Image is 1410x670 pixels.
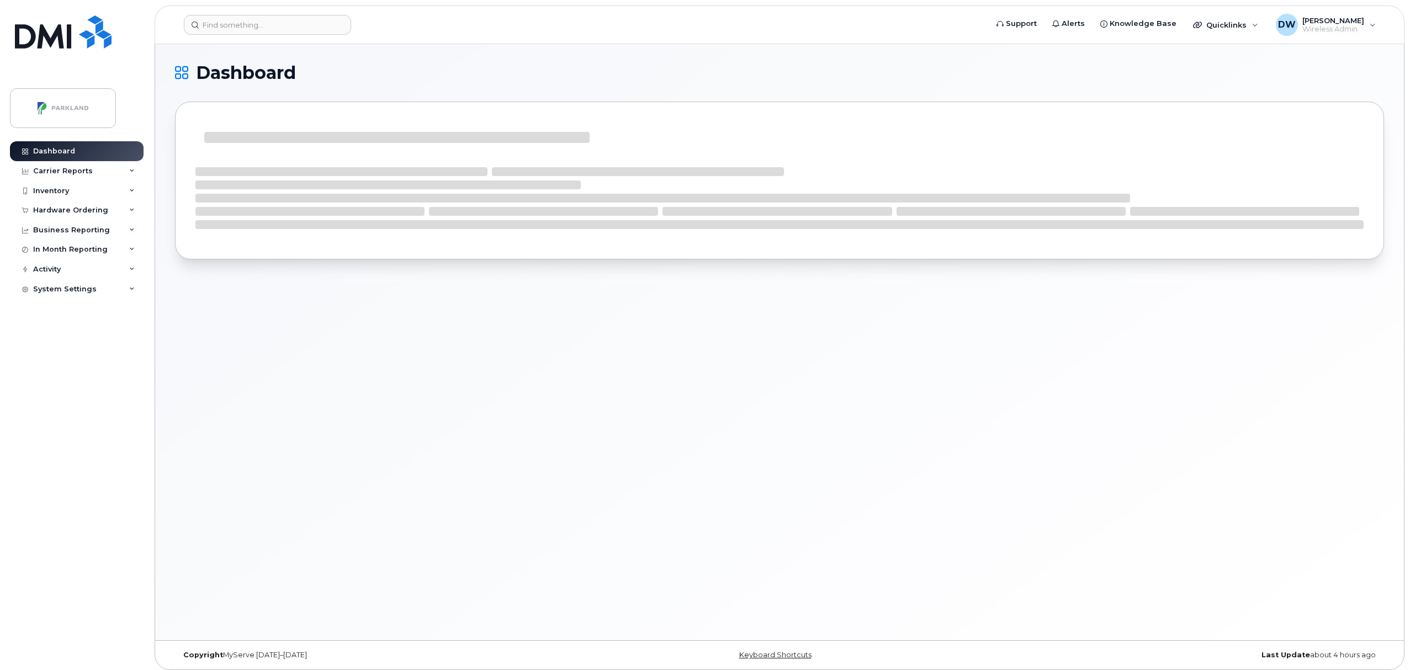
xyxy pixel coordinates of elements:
a: Keyboard Shortcuts [739,651,812,659]
strong: Copyright [183,651,223,659]
strong: Last Update [1261,651,1310,659]
div: MyServe [DATE]–[DATE] [175,651,578,660]
span: Dashboard [196,65,296,81]
div: about 4 hours ago [981,651,1384,660]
